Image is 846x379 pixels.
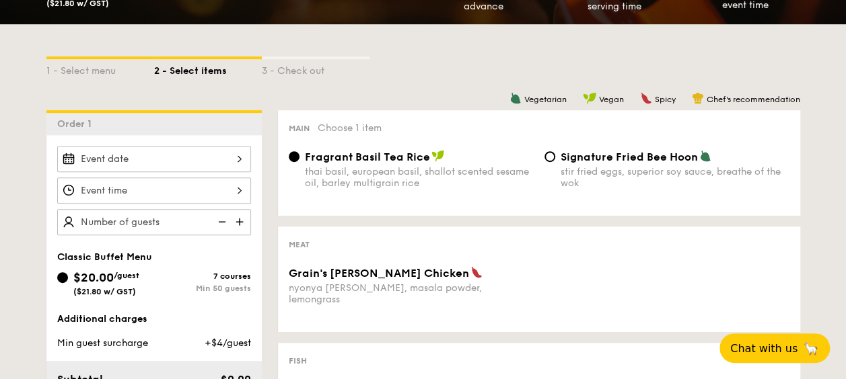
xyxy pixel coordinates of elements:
span: Min guest surcharge [57,337,148,349]
span: Vegetarian [524,95,567,104]
span: Spicy [655,95,676,104]
span: Meat [289,240,310,249]
span: Chef's recommendation [707,95,800,104]
img: icon-vegetarian.fe4039eb.svg [699,150,711,162]
span: Order 1 [57,118,97,130]
div: 2 - Select items [154,59,262,78]
div: 7 courses [154,271,251,281]
span: ($21.80 w/ GST) [73,287,136,296]
button: Chat with us🦙 [719,333,830,363]
input: Fragrant Basil Tea Ricethai basil, european basil, shallot scented sesame oil, barley multigrain ... [289,151,299,162]
span: Main [289,124,310,133]
div: 1 - Select menu [46,59,154,78]
span: Signature Fried Bee Hoon [561,151,698,163]
div: Additional charges [57,312,251,326]
span: /guest [114,271,139,280]
div: thai basil, european basil, shallot scented sesame oil, barley multigrain rice [305,166,534,189]
input: Number of guests [57,209,251,235]
span: Fish [289,356,307,366]
img: icon-vegan.f8ff3823.svg [431,150,445,162]
input: Signature Fried Bee Hoonstir fried eggs, superior soy sauce, breathe of the wok [544,151,555,162]
img: icon-chef-hat.a58ddaea.svg [692,92,704,104]
span: $20.00 [73,270,114,285]
span: Grain's [PERSON_NAME] Chicken [289,267,469,280]
span: Classic Buffet Menu [57,251,152,263]
span: 🦙 [803,341,819,356]
img: icon-vegan.f8ff3823.svg [583,92,596,104]
img: icon-reduce.1d2dbef1.svg [211,209,231,235]
input: Event date [57,146,251,172]
span: Choose 1 item [318,122,382,134]
span: +$4/guest [204,337,250,349]
input: $20.00/guest($21.80 w/ GST)7 coursesMin 50 guests [57,272,68,283]
input: Event time [57,177,251,204]
img: icon-spicy.37a8142b.svg [640,92,652,104]
span: Vegan [599,95,624,104]
div: stir fried eggs, superior soy sauce, breathe of the wok [561,166,789,189]
div: 3 - Check out [262,59,369,78]
img: icon-vegetarian.fe4039eb.svg [509,92,522,104]
span: Fragrant Basil Tea Rice [305,151,430,163]
img: icon-add.58712e84.svg [231,209,251,235]
span: Chat with us [730,342,798,355]
div: nyonya [PERSON_NAME], masala powder, lemongrass [289,282,534,305]
div: Min 50 guests [154,284,251,293]
img: icon-spicy.37a8142b.svg [470,266,483,278]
